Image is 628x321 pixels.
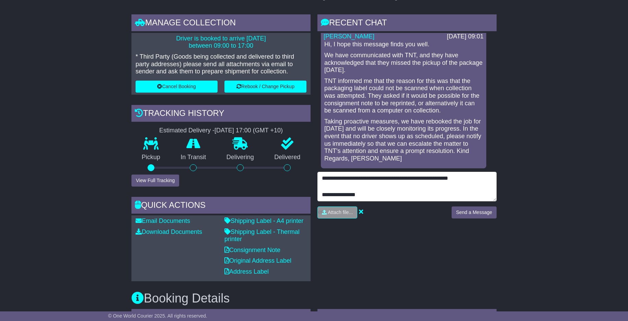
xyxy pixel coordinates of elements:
div: Quick Actions [131,197,311,215]
p: * Third Party (Goods being collected and delivered to third party addresses) please send all atta... [136,53,306,75]
div: [DATE] 09:01 [447,33,484,40]
a: Address Label [224,268,269,275]
p: We have communicated with TNT, and they have acknowledged that they missed the pickup of the pack... [324,52,483,74]
p: TNT informed me that the reason for this was that the packaging label could not be scanned when c... [324,78,483,115]
h3: Booking Details [131,292,497,305]
p: Pickup [131,154,171,161]
button: Cancel Booking [136,81,218,93]
p: Hi, I hope this message finds you well. [324,41,483,48]
p: In Transit [171,154,217,161]
p: Delivering [216,154,264,161]
a: [PERSON_NAME] [324,33,374,40]
div: RECENT CHAT [317,14,497,33]
p: Taking proactive measures, we have rebooked the job for [DATE] and will be closely monitoring its... [324,118,483,163]
a: Shipping Label - A4 printer [224,217,303,224]
div: Tracking history [131,105,311,123]
span: © One World Courier 2025. All rights reserved. [108,313,207,319]
p: Driver is booked to arrive [DATE] between 09:00 to 17:00 [136,35,306,50]
div: Manage collection [131,14,311,33]
a: Consignment Note [224,247,280,253]
button: Rebook / Change Pickup [224,81,306,93]
button: Send a Message [452,206,497,218]
button: View Full Tracking [131,175,179,187]
div: Estimated Delivery - [131,127,311,134]
a: Original Address Label [224,257,291,264]
a: Email Documents [136,217,190,224]
a: Download Documents [136,228,202,235]
div: [DATE] 17:00 (GMT +10) [214,127,283,134]
a: Shipping Label - Thermal printer [224,228,300,243]
p: Delivered [264,154,311,161]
